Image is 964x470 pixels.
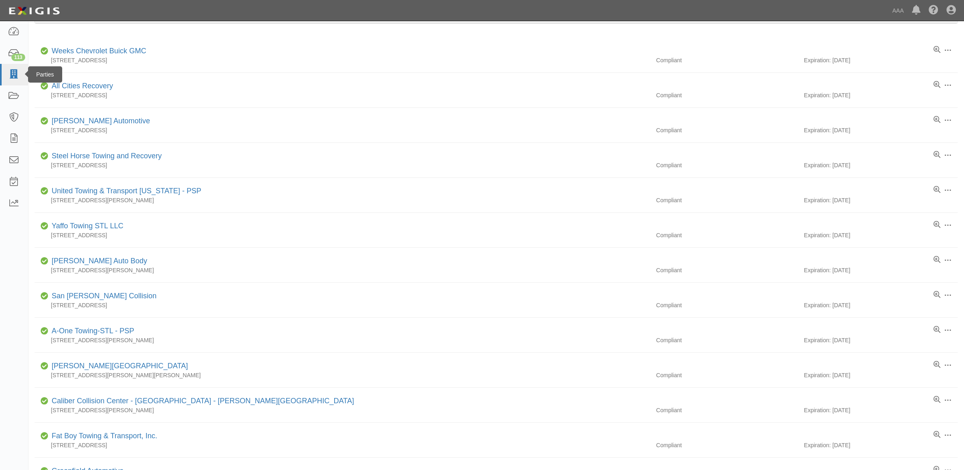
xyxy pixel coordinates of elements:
[650,266,804,274] div: Compliant
[650,406,804,414] div: Compliant
[934,361,940,369] a: View results summary
[650,301,804,309] div: Compliant
[934,151,940,159] a: View results summary
[41,118,48,124] i: Compliant
[52,397,354,405] a: Caliber Collision Center - [GEOGRAPHIC_DATA] - [PERSON_NAME][GEOGRAPHIC_DATA]
[650,126,804,134] div: Compliant
[41,153,48,159] i: Compliant
[6,4,62,18] img: logo-5460c22ac91f19d4615b14bd174203de0afe785f0fc80cf4dbbc73dc1793850b.png
[52,292,157,300] a: San [PERSON_NAME] Collision
[28,66,62,83] div: Parties
[35,231,650,239] div: [STREET_ADDRESS]
[804,56,958,64] div: Expiration: [DATE]
[52,47,146,55] a: Weeks Chevrolet Buick GMC
[35,371,650,379] div: [STREET_ADDRESS][PERSON_NAME][PERSON_NAME]
[804,441,958,449] div: Expiration: [DATE]
[929,6,938,15] i: Help Center - Complianz
[41,83,48,89] i: Compliant
[934,81,940,89] a: View results summary
[35,161,650,169] div: [STREET_ADDRESS]
[934,431,940,439] a: View results summary
[804,336,958,344] div: Expiration: [DATE]
[804,231,958,239] div: Expiration: [DATE]
[934,186,940,194] a: View results summary
[48,256,147,267] div: Ruma Auto Body
[35,56,650,64] div: [STREET_ADDRESS]
[48,46,146,57] div: Weeks Chevrolet Buick GMC
[41,188,48,194] i: Compliant
[48,326,134,337] div: A-One Towing-STL - PSP
[35,406,650,414] div: [STREET_ADDRESS][PERSON_NAME]
[650,336,804,344] div: Compliant
[11,54,25,61] div: 113
[804,91,958,99] div: Expiration: [DATE]
[41,363,48,369] i: Compliant
[52,327,134,335] a: A-One Towing-STL - PSP
[41,48,48,54] i: Compliant
[934,326,940,334] a: View results summary
[48,81,113,92] div: All Cities Recovery
[48,361,188,372] div: Borjon Auto Center
[48,151,162,162] div: Steel Horse Towing and Recovery
[41,398,48,404] i: Compliant
[41,293,48,299] i: Compliant
[52,187,201,195] a: United Towing & Transport [US_STATE] - PSP
[888,2,908,19] a: AAA
[52,117,150,125] a: [PERSON_NAME] Automotive
[804,266,958,274] div: Expiration: [DATE]
[48,431,157,442] div: Fat Boy Towing & Transport, Inc.
[35,266,650,274] div: [STREET_ADDRESS][PERSON_NAME]
[52,257,147,265] a: [PERSON_NAME] Auto Body
[41,433,48,439] i: Compliant
[35,126,650,134] div: [STREET_ADDRESS]
[804,371,958,379] div: Expiration: [DATE]
[934,46,940,54] a: View results summary
[804,406,958,414] div: Expiration: [DATE]
[48,291,157,302] div: San Joaquin Collision
[35,196,650,204] div: [STREET_ADDRESS][PERSON_NAME]
[48,116,150,127] div: Hale's Automotive
[48,396,354,407] div: Caliber Collision Center - Riverside - Buchanan St
[650,161,804,169] div: Compliant
[52,82,113,90] a: All Cities Recovery
[650,196,804,204] div: Compliant
[48,221,123,232] div: Yaffo Towing STL LLC
[934,116,940,124] a: View results summary
[35,301,650,309] div: [STREET_ADDRESS]
[52,362,188,370] a: [PERSON_NAME][GEOGRAPHIC_DATA]
[934,256,940,264] a: View results summary
[934,291,940,299] a: View results summary
[650,441,804,449] div: Compliant
[804,301,958,309] div: Expiration: [DATE]
[650,91,804,99] div: Compliant
[804,126,958,134] div: Expiration: [DATE]
[35,336,650,344] div: [STREET_ADDRESS][PERSON_NAME]
[650,56,804,64] div: Compliant
[650,231,804,239] div: Compliant
[804,196,958,204] div: Expiration: [DATE]
[41,328,48,334] i: Compliant
[52,432,157,440] a: Fat Boy Towing & Transport, Inc.
[41,223,48,229] i: Compliant
[41,258,48,264] i: Compliant
[52,152,162,160] a: Steel Horse Towing and Recovery
[804,161,958,169] div: Expiration: [DATE]
[35,91,650,99] div: [STREET_ADDRESS]
[48,186,201,197] div: United Towing & Transport Illinois - PSP
[934,396,940,404] a: View results summary
[650,371,804,379] div: Compliant
[52,222,123,230] a: Yaffo Towing STL LLC
[934,221,940,229] a: View results summary
[35,441,650,449] div: [STREET_ADDRESS]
